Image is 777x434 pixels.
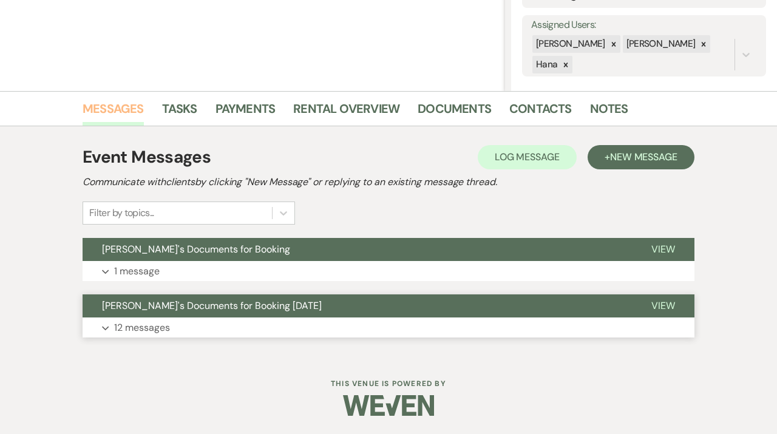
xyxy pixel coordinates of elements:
a: Documents [418,99,491,126]
button: [PERSON_NAME]'s Documents for Booking [83,238,632,261]
div: Filter by topics... [89,206,154,220]
span: Log Message [495,151,560,163]
span: New Message [610,151,677,163]
span: [PERSON_NAME]'s Documents for Booking [102,243,290,256]
a: Tasks [162,99,197,126]
span: [PERSON_NAME]'s Documents for Booking [DATE] [102,299,322,312]
button: [PERSON_NAME]'s Documents for Booking [DATE] [83,294,632,317]
label: Assigned Users: [531,16,757,34]
div: Hana [532,56,559,73]
a: Contacts [509,99,572,126]
button: 1 message [83,261,694,282]
div: [PERSON_NAME] [532,35,607,53]
h1: Event Messages [83,144,211,170]
button: Log Message [478,145,577,169]
p: 12 messages [114,320,170,336]
img: Weven Logo [343,384,434,427]
button: View [632,238,694,261]
span: View [651,299,675,312]
h2: Communicate with clients by clicking "New Message" or replying to an existing message thread. [83,175,694,189]
span: View [651,243,675,256]
div: [PERSON_NAME] [623,35,697,53]
button: 12 messages [83,317,694,338]
button: View [632,294,694,317]
button: +New Message [588,145,694,169]
p: 1 message [114,263,160,279]
a: Messages [83,99,144,126]
a: Payments [215,99,276,126]
a: Rental Overview [293,99,399,126]
a: Notes [590,99,628,126]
